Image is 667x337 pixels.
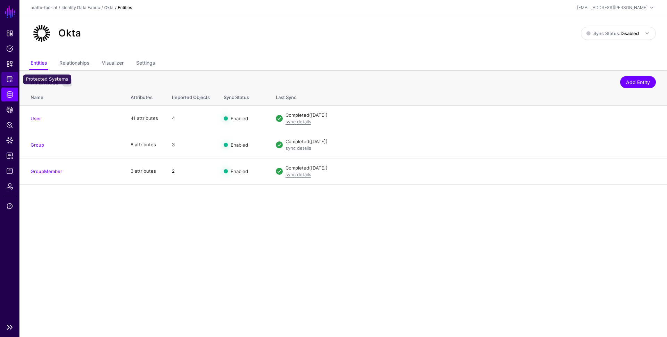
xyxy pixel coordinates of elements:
[1,118,18,132] a: Policy Lens
[6,137,13,144] span: Data Lens
[286,138,656,145] div: Completed ([DATE])
[57,5,61,11] div: /
[31,142,44,148] a: Group
[124,132,165,158] td: 8 attributes
[102,57,124,70] a: Visualizer
[6,45,13,52] span: Policies
[577,5,648,11] div: [EMAIL_ADDRESS][PERSON_NAME]
[1,42,18,56] a: Policies
[31,57,47,70] a: Entities
[286,112,656,119] div: Completed ([DATE])
[58,27,81,39] h2: Okta
[1,133,18,147] a: Data Lens
[231,168,248,174] span: Enabled
[217,87,269,105] th: Sync Status
[59,57,89,70] a: Relationships
[286,145,311,151] a: sync details
[6,60,13,67] span: Snippets
[165,158,217,184] td: 2
[124,158,165,184] td: 3 attributes
[231,116,248,121] span: Enabled
[6,167,13,174] span: Logs
[1,179,18,193] a: Admin
[586,31,639,36] span: Sync Status:
[114,5,118,11] div: /
[136,57,155,70] a: Settings
[6,183,13,190] span: Admin
[31,116,41,121] a: User
[1,164,18,178] a: Logs
[6,76,13,83] span: Protected Systems
[1,149,18,163] a: Reports
[1,103,18,117] a: CAEP Hub
[1,72,18,86] a: Protected Systems
[124,105,165,132] td: 41 attributes
[1,57,18,71] a: Snippets
[286,172,311,177] a: sync details
[165,87,217,105] th: Imported Objects
[61,5,100,10] a: Identity Data Fabric
[6,122,13,129] span: Policy Lens
[100,5,104,11] div: /
[31,22,53,44] img: svg+xml;base64,PHN2ZyB3aWR0aD0iNjQiIGhlaWdodD0iNjQiIHZpZXdCb3g9IjAgMCA2NCA2NCIgZmlsbD0ibm9uZSIgeG...
[104,5,114,10] a: Okta
[6,203,13,209] span: Support
[1,88,18,101] a: Identity Data Fabric
[6,152,13,159] span: Reports
[286,165,656,172] div: Completed ([DATE])
[620,31,639,36] strong: Disabled
[6,91,13,98] span: Identity Data Fabric
[124,87,165,105] th: Attributes
[31,168,62,174] a: GroupMember
[31,5,57,10] a: mattb-foc-int
[6,106,13,113] span: CAEP Hub
[6,30,13,37] span: Dashboard
[620,76,656,88] a: Add Entity
[4,4,16,19] a: SGNL
[269,87,667,105] th: Last Sync
[1,26,18,40] a: Dashboard
[23,74,71,84] div: Protected Systems
[118,5,132,10] strong: Entities
[286,119,311,124] a: sync details
[19,87,124,105] th: Name
[165,105,217,132] td: 4
[231,142,248,148] span: Enabled
[165,132,217,158] td: 3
